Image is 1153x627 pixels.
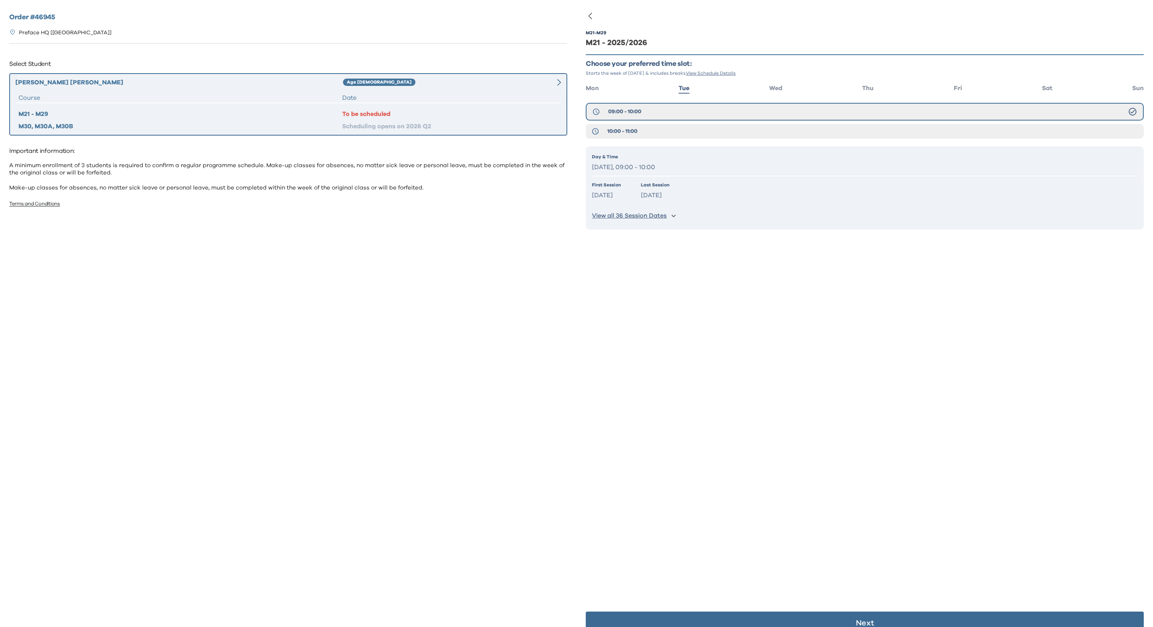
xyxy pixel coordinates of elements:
[586,85,599,91] span: Mon
[18,122,342,131] div: M30, M30A, M30B
[592,190,621,201] p: [DATE]
[686,71,736,75] span: View Schedule Details
[18,109,342,119] div: M21 - M29
[608,108,641,116] span: 09:00 - 10:00
[19,29,111,37] p: Preface HQ [[GEOGRAPHIC_DATA]]
[343,79,415,86] div: Age [DEMOGRAPHIC_DATA]
[592,209,1138,223] button: View all 36 Session Dates
[586,103,1144,121] button: 09:00 - 10:00
[862,85,874,91] span: Thu
[592,162,1138,173] p: [DATE], 09:00 - 10:00
[9,162,567,192] p: A minimum enrollment of 3 students is required to confirm a regular programme schedule. Make-up c...
[856,619,874,627] p: Next
[592,181,621,188] p: First Session
[342,93,558,102] div: Date
[9,12,567,23] h2: Order # 46945
[1042,85,1052,91] span: Sat
[769,85,782,91] span: Wed
[592,153,1138,160] p: Day & Time
[607,127,637,135] span: 10:00 - 11:00
[586,30,606,36] div: M21 - M29
[342,109,558,119] div: To be scheduled
[592,212,667,220] p: View all 36 Session Dates
[18,93,342,102] div: Course
[641,190,669,201] p: [DATE]
[586,37,1144,48] div: M21 - 2025/2026
[9,145,567,157] p: Important information:
[679,85,689,91] span: Tue
[342,122,558,131] div: Scheduling opens on 2026 Q2
[954,85,962,91] span: Fri
[586,70,1144,76] p: Starts the week of [DATE] & includes breaks.
[586,60,1144,69] p: Choose your preferred time slot:
[586,124,1144,139] button: 10:00 - 11:00
[9,58,567,70] p: Select Student
[9,201,60,206] a: Terms and Conditions
[1132,85,1144,91] span: Sun
[641,181,669,188] p: Last Session
[15,78,343,87] div: [PERSON_NAME] [PERSON_NAME]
